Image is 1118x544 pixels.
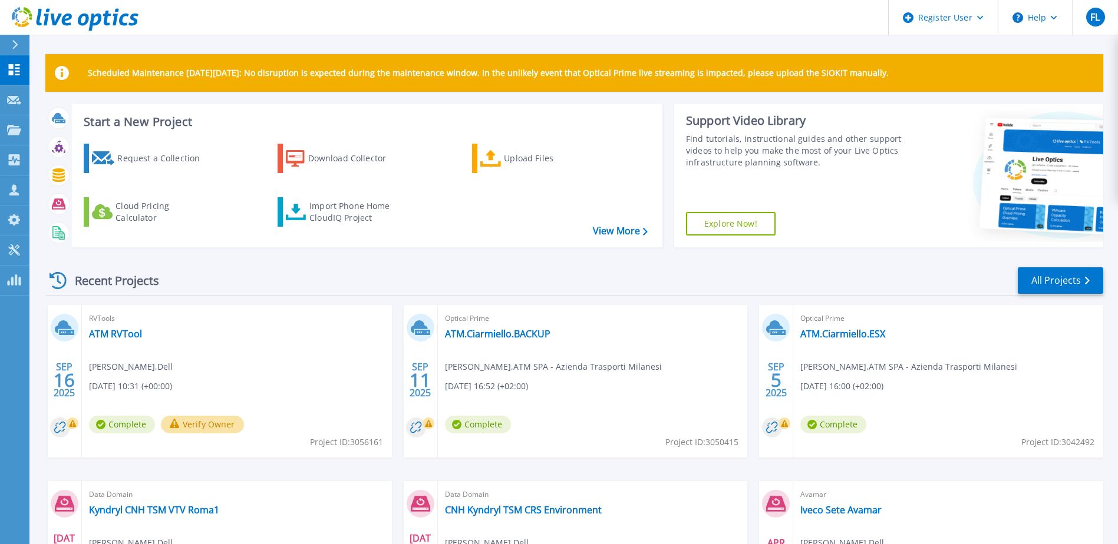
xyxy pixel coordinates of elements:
[89,380,172,393] span: [DATE] 10:31 (+00:00)
[84,197,215,227] a: Cloud Pricing Calculator
[1090,12,1100,22] span: FL
[278,144,409,173] a: Download Collector
[89,360,173,373] span: [PERSON_NAME] , Dell
[53,359,75,402] div: SEP 2025
[800,312,1096,325] span: Optical Prime
[54,375,75,385] span: 16
[593,225,648,237] a: View More
[409,359,431,402] div: SEP 2025
[800,488,1096,501] span: Avamar
[504,147,598,170] div: Upload Files
[445,360,662,373] span: [PERSON_NAME] , ATM SPA - Azienda Trasporti Milanesi
[765,359,787,402] div: SEP 2025
[84,144,215,173] a: Request a Collection
[445,312,741,325] span: Optical Prime
[308,147,403,170] div: Download Collector
[686,133,905,168] div: Find tutorials, instructional guides and other support videos to help you make the most of your L...
[445,504,602,516] a: CNH Kyndryl TSM CRS Environment
[665,436,738,449] span: Project ID: 3050415
[309,200,401,224] div: Import Phone Home CloudIQ Project
[800,360,1017,373] span: [PERSON_NAME] , ATM SPA - Azienda Trasporti Milanesi
[89,312,385,325] span: RVTools
[445,380,528,393] span: [DATE] 16:52 (+02:00)
[88,68,889,78] p: Scheduled Maintenance [DATE][DATE]: No disruption is expected during the maintenance window. In t...
[1018,267,1103,294] a: All Projects
[771,375,781,385] span: 5
[116,200,210,224] div: Cloud Pricing Calculator
[45,266,175,295] div: Recent Projects
[445,328,550,340] a: ATM.Ciarmiello.BACKUP
[89,488,385,501] span: Data Domain
[800,328,885,340] a: ATM.Ciarmiello.ESX
[89,504,219,516] a: Kyndryl CNH TSM VTV Roma1
[686,113,905,128] div: Support Video Library
[117,147,212,170] div: Request a Collection
[1021,436,1094,449] span: Project ID: 3042492
[89,328,142,340] a: ATM RVTool
[686,212,776,235] a: Explore Now!
[800,380,883,393] span: [DATE] 16:00 (+02:00)
[472,144,603,173] a: Upload Files
[84,115,647,128] h3: Start a New Project
[310,436,383,449] span: Project ID: 3056161
[410,375,431,385] span: 11
[800,504,882,516] a: Iveco Sete Avamar
[445,488,741,501] span: Data Domain
[445,416,511,433] span: Complete
[89,416,155,433] span: Complete
[800,416,866,433] span: Complete
[161,416,244,433] button: Verify Owner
